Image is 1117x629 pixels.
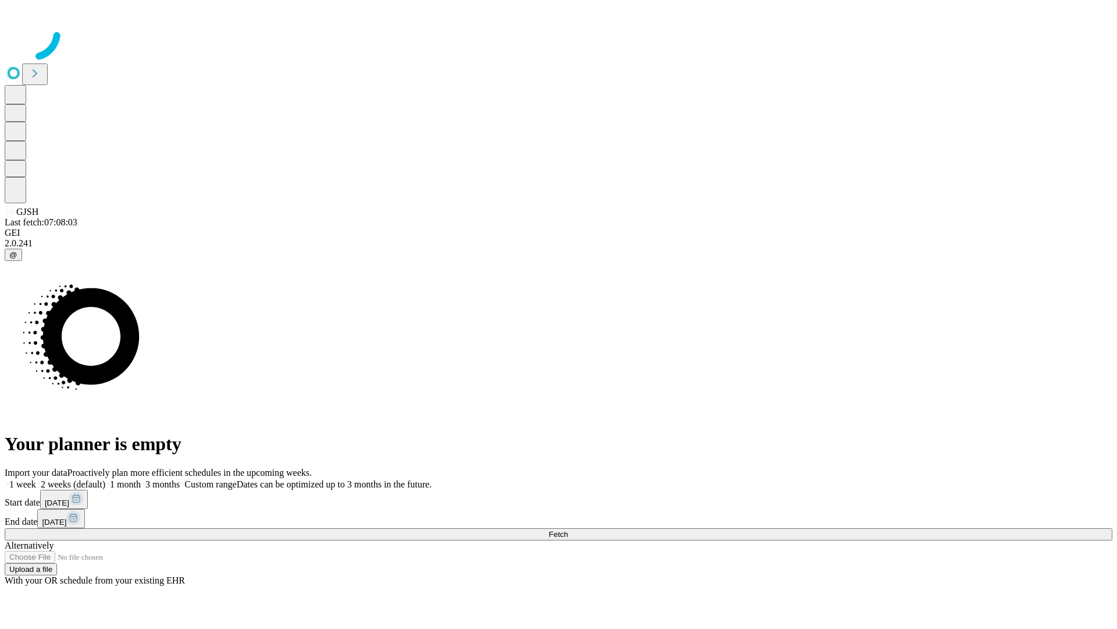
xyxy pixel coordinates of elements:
[184,479,236,489] span: Custom range
[9,479,36,489] span: 1 week
[5,228,1112,238] div: GEI
[37,509,85,528] button: [DATE]
[5,217,77,227] span: Last fetch: 07:08:03
[67,468,312,478] span: Proactively plan more efficient schedules in the upcoming weeks.
[5,468,67,478] span: Import your data
[5,249,22,261] button: @
[5,238,1112,249] div: 2.0.241
[5,575,185,585] span: With your OR schedule from your existing EHR
[5,563,57,575] button: Upload a file
[145,479,180,489] span: 3 months
[5,528,1112,540] button: Fetch
[237,479,432,489] span: Dates can be optimized up to 3 months in the future.
[45,499,69,507] span: [DATE]
[9,250,17,259] span: @
[549,530,568,539] span: Fetch
[41,479,105,489] span: 2 weeks (default)
[110,479,141,489] span: 1 month
[5,433,1112,455] h1: Your planner is empty
[5,540,54,550] span: Alternatively
[42,518,66,526] span: [DATE]
[5,490,1112,509] div: Start date
[5,509,1112,528] div: End date
[16,207,38,217] span: GJSH
[40,490,88,509] button: [DATE]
